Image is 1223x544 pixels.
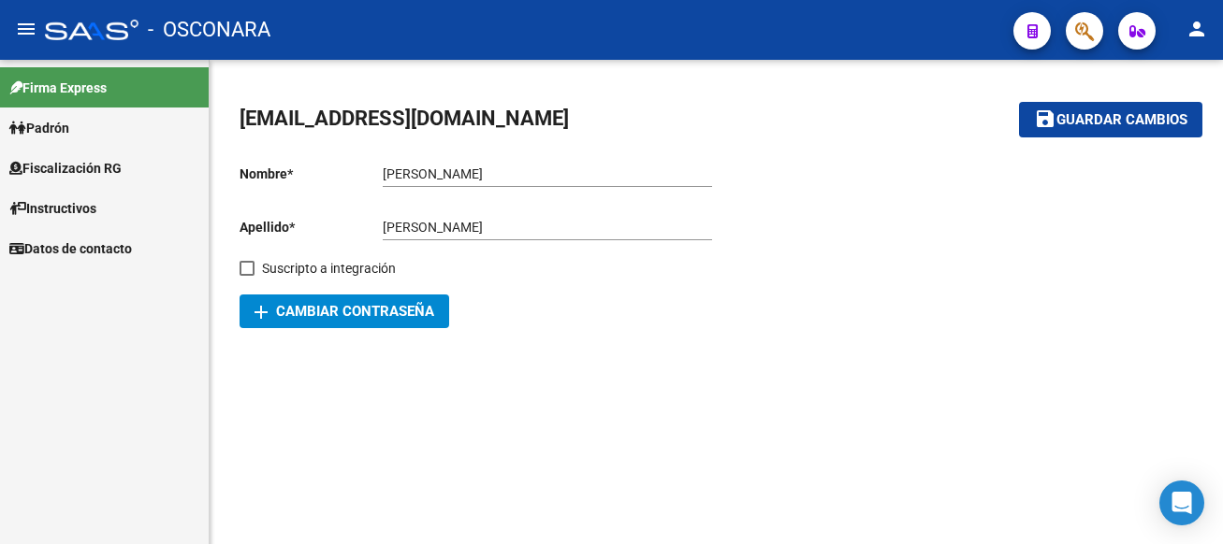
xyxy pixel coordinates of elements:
span: Guardar cambios [1056,112,1187,129]
span: Suscripto a integración [262,257,396,279]
mat-icon: menu [15,18,37,40]
button: Cambiar Contraseña [240,294,449,328]
span: - OSCONARA [148,9,270,50]
mat-icon: person [1186,18,1208,40]
p: Nombre [240,164,383,184]
mat-icon: add [250,301,272,323]
span: Fiscalización RG [9,158,122,179]
mat-icon: save [1034,107,1056,130]
span: [EMAIL_ADDRESS][DOMAIN_NAME] [240,107,569,130]
span: Cambiar Contraseña [255,303,434,320]
span: Firma Express [9,78,107,98]
span: Padrón [9,118,69,138]
button: Guardar cambios [1019,102,1202,136]
span: Datos de contacto [9,238,132,259]
div: Open Intercom Messenger [1159,480,1204,525]
p: Apellido [240,217,383,237]
span: Instructivos [9,198,96,219]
